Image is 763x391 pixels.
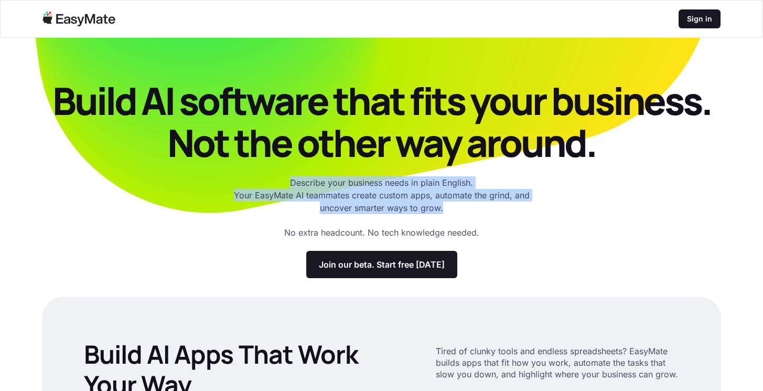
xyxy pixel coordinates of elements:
p: Build AI software that fits your business. Not the other way around. [42,80,721,164]
p: Tired of clunky tools and endless spreadsheets? EasyMate builds apps that fit how you work, autom... [436,345,679,380]
a: Join our beta. Start free [DATE] [306,251,457,278]
p: Join our beta. Start free [DATE] [319,259,445,270]
p: No extra headcount. No tech knowledge needed. [284,227,479,238]
p: Sign in [687,14,712,24]
a: Sign in [679,9,721,28]
p: Describe your business needs in plain English. Your EasyMate AI teammates create custom apps, aut... [224,176,539,214]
